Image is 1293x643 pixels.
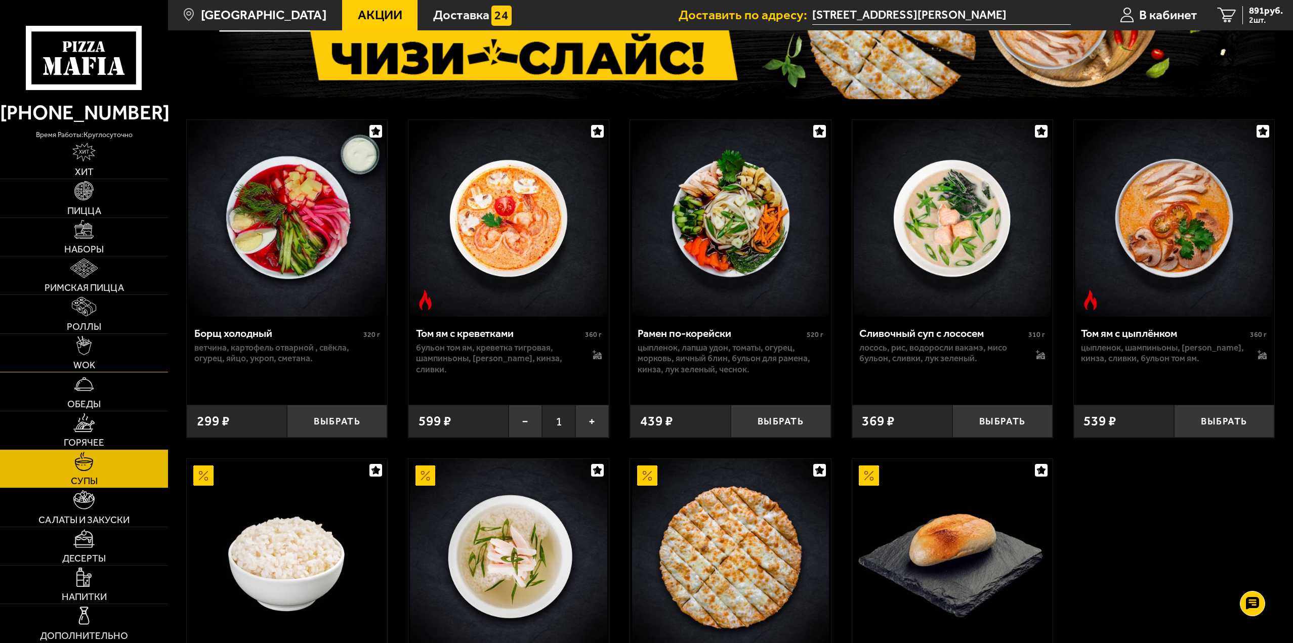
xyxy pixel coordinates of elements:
div: Том ям с креветками [416,327,582,340]
span: Акции [358,9,402,22]
span: 1 [542,405,575,438]
p: цыпленок, шампиньоны, [PERSON_NAME], кинза, сливки, бульон том ям. [1081,342,1244,364]
p: бульон том ям, креветка тигровая, шампиньоны, [PERSON_NAME], кинза, сливки. [416,342,579,375]
span: Горячее [64,438,104,447]
img: Акционный [637,465,657,486]
img: Рамен по-корейски [632,120,829,317]
span: 360 г [585,330,602,339]
span: 320 г [363,330,380,339]
img: Акционный [415,465,436,486]
span: Салаты и закуски [38,515,130,525]
img: Острое блюдо [1080,290,1101,310]
p: ветчина, картофель отварной , свёкла, огурец, яйцо, укроп, сметана. [194,342,380,364]
a: Острое блюдоТом ям с креветками [408,120,609,317]
img: Том ям с креветками [410,120,607,317]
p: цыпленок, лапша удон, томаты, огурец, морковь, яичный блин, бульон для рамена, кинза, лук зеленый... [638,342,823,375]
span: Доставка [433,9,489,22]
span: 539 ₽ [1083,414,1116,428]
p: лосось, рис, водоросли вакамэ, мисо бульон, сливки, лук зеленый. [859,342,1022,364]
img: Сливочный суп с лососем [854,120,1051,317]
button: + [575,405,609,438]
span: Наборы [64,244,104,254]
img: Акционный [859,465,879,486]
button: Выбрать [287,405,387,438]
div: Том ям с цыплёнком [1081,327,1247,340]
button: Выбрать [1174,405,1274,438]
span: Доставить по адресу: [679,9,812,22]
span: Роллы [67,322,101,331]
div: Сливочный суп с лососем [859,327,1026,340]
span: WOK [73,360,95,370]
span: Обеды [67,399,101,409]
span: 599 ₽ [419,414,451,428]
a: Сливочный суп с лососем [852,120,1053,317]
img: 15daf4d41897b9f0e9f617042186c801.svg [491,6,512,26]
span: Супы [71,476,98,486]
span: Римская пицца [45,283,124,292]
span: 369 ₽ [862,414,895,428]
img: Борщ холодный [188,120,386,317]
img: Острое блюдо [415,290,436,310]
span: Десерты [62,553,106,563]
img: Акционный [193,465,214,486]
span: Дополнительно [40,631,128,640]
span: В кабинет [1139,9,1197,22]
span: Напитки [62,592,107,602]
span: 360 г [1250,330,1267,339]
button: Выбрать [731,405,831,438]
span: Пицца [67,206,101,216]
div: Рамен по-корейски [638,327,804,340]
span: 2 шт. [1249,16,1283,24]
a: Борщ холодный [187,120,387,317]
span: 520 г [807,330,823,339]
div: Борщ холодный [194,327,361,340]
span: 439 ₽ [640,414,673,428]
span: [GEOGRAPHIC_DATA] [201,9,326,22]
button: Выбрать [952,405,1053,438]
input: Ваш адрес доставки [812,6,1071,25]
span: 891 руб. [1249,6,1283,16]
a: Острое блюдоТом ям с цыплёнком [1074,120,1274,317]
button: − [509,405,542,438]
span: 310 г [1028,330,1045,339]
a: Рамен по-корейски [630,120,830,317]
span: 299 ₽ [197,414,230,428]
span: Хит [75,167,94,177]
span: улица Федосеенко, 33 [812,6,1071,25]
img: Том ям с цыплёнком [1075,120,1273,317]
